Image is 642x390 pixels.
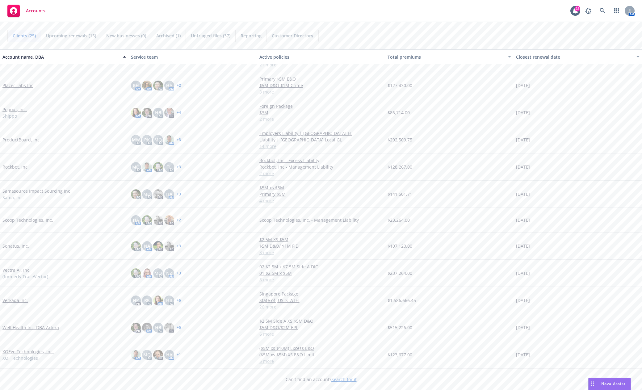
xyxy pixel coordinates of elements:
[154,270,162,276] span: MQ
[516,54,633,60] div: Closest renewal date
[259,136,383,143] a: Liability | [GEOGRAPHIC_DATA] Local GL
[142,323,152,333] img: photo
[259,276,383,283] a: 8 more
[144,297,150,304] span: RK
[259,103,383,109] a: Foreign Package
[166,351,172,358] span: HA
[177,326,181,329] a: + 5
[2,106,27,113] a: Popout, Inc.
[2,355,38,361] span: XOi Technologies
[516,243,530,249] span: [DATE]
[2,113,17,119] span: Shippo
[142,215,152,225] img: photo
[257,49,385,64] button: Active policies
[575,6,580,11] div: 22
[2,54,119,60] div: Account name, DBA
[153,81,163,90] img: photo
[259,358,383,364] a: 5 more
[2,217,53,223] a: Scoop Technologies, Inc.
[2,324,59,331] a: Well Health Inc. DBA Artera
[259,291,383,297] a: Singapore Package
[259,351,383,358] a: ($5M xs $5M) XS E&O Limit
[286,376,357,383] span: Can't find an account?
[2,297,28,304] a: Verkada Inc.
[259,191,383,197] a: Primary $5M
[241,32,262,39] span: Reporting
[259,130,383,136] a: Employers Liability | [GEOGRAPHIC_DATA] EL
[516,136,530,143] span: [DATE]
[153,215,163,225] img: photo
[2,82,33,89] a: Placer Labs Inc
[582,5,594,17] a: Report a Bug
[131,350,141,360] img: photo
[177,84,181,87] a: + 2
[516,217,530,223] span: [DATE]
[164,241,174,251] img: photo
[272,32,313,39] span: Customer Directory
[153,189,163,199] img: photo
[2,273,48,280] span: (formerly TraceVector)
[516,351,530,358] span: [DATE]
[514,49,642,64] button: Closest renewal date
[259,263,383,270] a: 02 $2.5M x $7.5M Side A DIC
[516,164,530,170] span: [DATE]
[133,82,139,89] span: BH
[259,318,383,324] a: $2.5M Side A XS $5M D&O
[259,143,383,149] a: 14 more
[2,348,54,355] a: XOEye Technologies, Inc.
[388,351,412,358] span: $123,677.00
[26,8,45,13] span: Accounts
[164,108,174,118] img: photo
[153,350,163,360] img: photo
[516,191,530,197] span: [DATE]
[143,191,151,197] span: MQ
[153,241,163,251] img: photo
[2,164,27,170] a: Rockbot, Inc
[177,192,181,196] a: + 3
[153,296,163,305] img: photo
[164,215,174,225] img: photo
[166,297,172,304] span: HB
[331,376,357,382] a: Search for it
[166,82,172,89] span: HA
[131,241,141,251] img: photo
[259,197,383,204] a: 4 more
[388,191,412,197] span: $141,501.71
[142,81,152,90] img: photo
[142,268,152,278] img: photo
[133,297,139,304] span: NP
[589,378,596,390] div: Drag to move
[259,236,383,243] a: $2.5M XS $5M
[142,162,152,172] img: photo
[2,243,29,249] a: Sonatus, Inc.
[516,270,530,276] span: [DATE]
[155,324,161,331] span: HB
[388,270,412,276] span: $237,264.00
[259,304,383,310] a: 26 more
[131,108,141,118] img: photo
[166,270,172,276] span: NZ
[516,297,530,304] span: [DATE]
[143,351,151,358] span: MQ
[177,111,181,115] a: + 4
[516,82,530,89] span: [DATE]
[144,136,150,143] span: RK
[177,244,181,248] a: + 3
[2,194,24,201] span: Sama, Inc.
[46,32,96,39] span: Upcoming renewals (15)
[5,2,48,19] a: Accounts
[388,324,412,331] span: $515,226.00
[144,243,150,249] span: NA
[131,189,141,199] img: photo
[167,164,172,170] span: TL
[388,243,412,249] span: $107,120.00
[259,249,383,256] a: 3 more
[516,109,530,116] span: [DATE]
[154,136,162,143] span: MQ
[259,61,383,68] a: 21 more
[259,164,383,170] a: Rockbot, Inc - Management Liability
[259,184,383,191] a: $5M xs $5M
[259,345,383,351] a: ($5M xs $10M) Excess E&O
[2,267,31,273] a: Vectra AI, Inc.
